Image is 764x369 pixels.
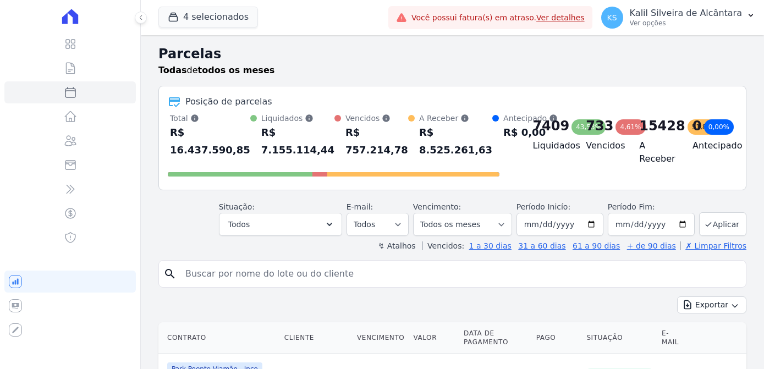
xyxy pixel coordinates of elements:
a: 31 a 60 dias [518,241,565,250]
a: ✗ Limpar Filtros [680,241,746,250]
label: E-mail: [347,202,373,211]
div: 7409 [532,117,569,135]
th: Valor [409,322,459,354]
label: Situação: [219,202,255,211]
div: R$ 16.437.590,85 [170,124,250,159]
th: Pago [532,322,582,354]
div: 0 [692,117,702,135]
input: Buscar por nome do lote ou do cliente [179,263,741,285]
a: 1 a 30 dias [469,241,512,250]
label: Vencidos: [422,241,464,250]
p: de [158,64,274,77]
button: Aplicar [699,212,746,236]
strong: todos os meses [198,65,275,75]
button: KS Kalil Silveira de Alcântara Ver opções [592,2,764,33]
a: + de 90 dias [627,241,676,250]
h4: Liquidados [532,139,568,152]
h4: A Receber [639,139,675,166]
label: Período Inicío: [516,202,570,211]
span: Todos [228,218,250,231]
div: 733 [586,117,613,135]
i: search [163,267,177,280]
div: R$ 7.155.114,44 [261,124,334,159]
p: Kalil Silveira de Alcântara [630,8,742,19]
h4: Antecipado [692,139,728,152]
span: KS [607,14,617,21]
th: Data de Pagamento [459,322,532,354]
div: Liquidados [261,113,334,124]
div: Total [170,113,250,124]
h4: Vencidos [586,139,622,152]
div: 43,53% [571,119,606,135]
button: Todos [219,213,342,236]
div: R$ 0,00 [503,124,558,141]
div: 4,61% [615,119,645,135]
button: Exportar [677,296,746,313]
th: E-mail [657,322,689,354]
div: Posição de parcelas [185,95,272,108]
div: 0,00% [704,119,734,135]
span: Você possui fatura(s) em atraso. [411,12,585,24]
h2: Parcelas [158,44,746,64]
div: Vencidos [345,113,408,124]
a: Ver detalhes [536,13,585,22]
label: Período Fim: [608,201,695,213]
th: Contrato [158,322,280,354]
div: 15428 [639,117,685,135]
div: A Receber [419,113,492,124]
div: Antecipado [503,113,558,124]
button: 4 selecionados [158,7,258,27]
div: R$ 757.214,78 [345,124,408,159]
div: R$ 8.525.261,63 [419,124,492,159]
a: 61 a 90 dias [573,241,620,250]
strong: Todas [158,65,187,75]
th: Situação [582,322,657,354]
label: ↯ Atalhos [378,241,415,250]
p: Ver opções [630,19,742,27]
th: Vencimento [353,322,409,354]
label: Vencimento: [413,202,461,211]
